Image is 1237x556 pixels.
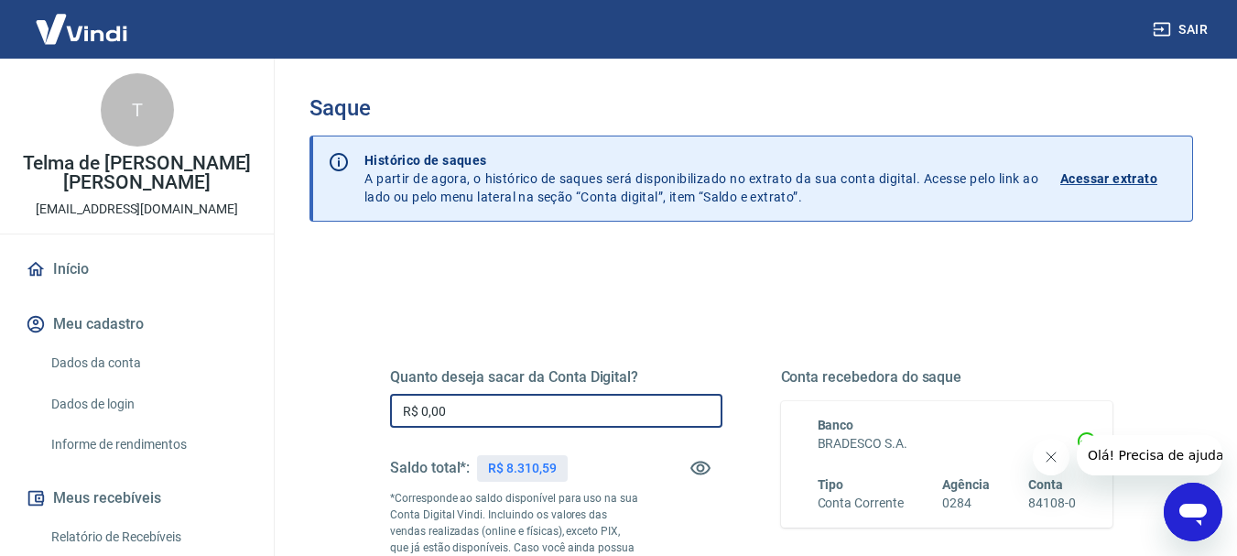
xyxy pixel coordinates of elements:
h5: Quanto deseja sacar da Conta Digital? [390,368,722,387]
p: Telma de [PERSON_NAME] [PERSON_NAME] [15,154,259,192]
span: Banco [818,418,854,432]
span: Olá! Precisa de ajuda? [11,13,154,27]
h6: 0284 [942,494,990,513]
iframe: Mensagem da empresa [1077,435,1222,475]
iframe: Botão para abrir a janela de mensagens [1164,483,1222,541]
iframe: Fechar mensagem [1033,439,1069,475]
h5: Conta recebedora do saque [781,368,1113,387]
p: A partir de agora, o histórico de saques será disponibilizado no extrato da sua conta digital. Ac... [364,151,1038,206]
p: Histórico de saques [364,151,1038,169]
h6: 84108-0 [1028,494,1076,513]
p: R$ 8.310,59 [488,459,556,478]
h5: Saldo total*: [390,459,470,477]
h3: Saque [309,95,1193,121]
a: Dados de login [44,386,252,423]
span: Conta [1028,477,1063,492]
p: Acessar extrato [1060,169,1157,188]
a: Informe de rendimentos [44,426,252,463]
a: Início [22,249,252,289]
button: Meu cadastro [22,304,252,344]
a: Dados da conta [44,344,252,382]
button: Sair [1149,13,1215,47]
a: Relatório de Recebíveis [44,518,252,556]
a: Acessar extrato [1060,151,1177,206]
h6: BRADESCO S.A. [818,434,1077,453]
img: Vindi [22,1,141,57]
button: Meus recebíveis [22,478,252,518]
h6: Conta Corrente [818,494,904,513]
div: T [101,73,174,147]
span: Tipo [818,477,844,492]
span: Agência [942,477,990,492]
p: [EMAIL_ADDRESS][DOMAIN_NAME] [36,200,238,219]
